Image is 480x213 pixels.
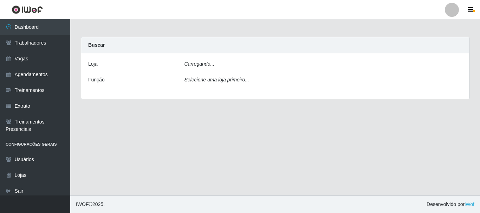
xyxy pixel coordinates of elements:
a: iWof [465,201,474,207]
strong: Buscar [88,42,105,48]
span: IWOF [76,201,89,207]
img: CoreUI Logo [12,5,43,14]
i: Carregando... [184,61,215,67]
label: Função [88,76,105,84]
span: © 2025 . [76,201,105,208]
span: Desenvolvido por [427,201,474,208]
i: Selecione uma loja primeiro... [184,77,249,82]
label: Loja [88,60,97,68]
